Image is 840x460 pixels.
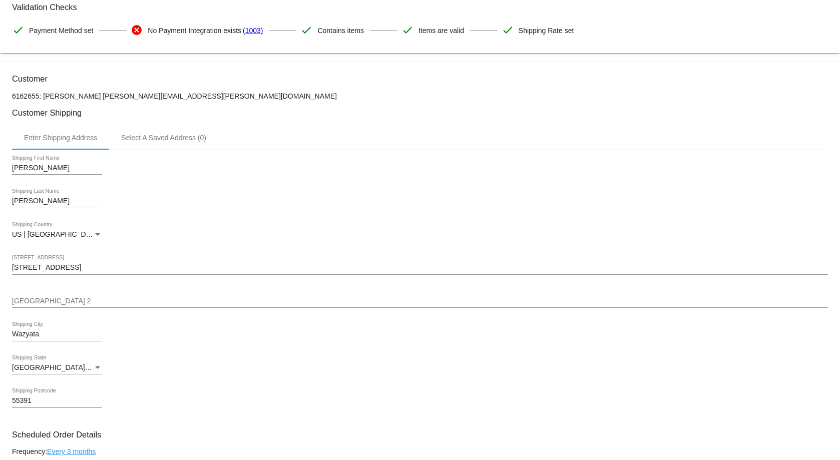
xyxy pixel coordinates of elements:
input: Shipping Street 1 [12,264,828,272]
a: (1003) [243,20,263,41]
a: Every 3 months [47,447,96,455]
span: Payment Method set [29,20,93,41]
div: Frequency: [12,447,828,455]
mat-icon: check [401,24,413,36]
h3: Customer [12,74,828,84]
input: Shipping Last Name [12,197,102,205]
span: US | [GEOGRAPHIC_DATA] [12,230,101,238]
input: Shipping City [12,330,102,338]
span: Shipping Rate set [519,20,574,41]
h3: Customer Shipping [12,108,828,118]
span: [GEOGRAPHIC_DATA] | [US_STATE] [12,363,130,371]
span: Contains items [317,20,364,41]
mat-select: Shipping Country [12,231,102,239]
div: Enter Shipping Address [24,134,97,142]
input: Shipping Street 2 [12,297,828,305]
mat-select: Shipping State [12,364,102,372]
span: No Payment Integration exists [148,20,241,41]
input: Shipping First Name [12,164,102,172]
mat-icon: check [12,24,24,36]
h3: Scheduled Order Details [12,430,828,439]
h3: Validation Checks [12,3,828,12]
input: Shipping Postcode [12,397,102,405]
p: 6162655: [PERSON_NAME] [PERSON_NAME][EMAIL_ADDRESS][PERSON_NAME][DOMAIN_NAME] [12,92,828,100]
mat-icon: check [300,24,312,36]
span: Items are valid [418,20,464,41]
mat-icon: cancel [131,24,143,36]
mat-icon: check [502,24,514,36]
div: Select A Saved Address (0) [121,134,206,142]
